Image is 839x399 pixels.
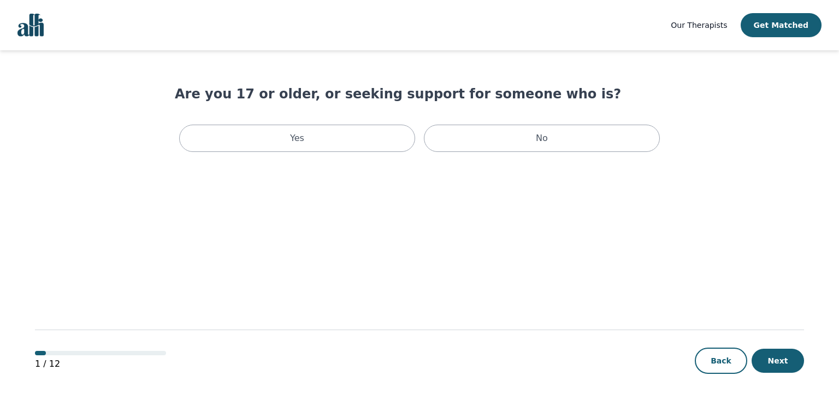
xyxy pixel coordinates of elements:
[671,19,727,32] a: Our Therapists
[671,21,727,30] span: Our Therapists
[741,13,822,37] button: Get Matched
[695,348,747,374] button: Back
[752,349,804,373] button: Next
[290,132,304,145] p: Yes
[175,85,664,103] h1: Are you 17 or older, or seeking support for someone who is?
[17,14,44,37] img: alli logo
[35,357,166,371] p: 1 / 12
[536,132,548,145] p: No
